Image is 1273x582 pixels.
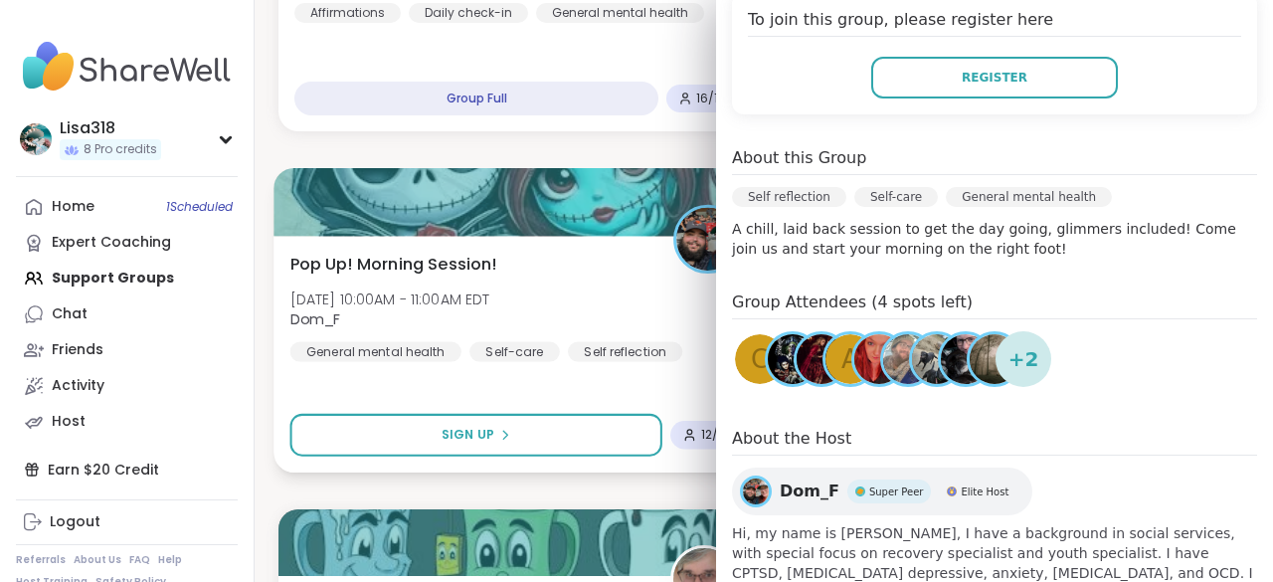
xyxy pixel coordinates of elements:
[290,289,490,308] span: [DATE] 10:00AM - 11:00AM EDT
[290,341,461,361] div: General mental health
[676,208,739,271] img: Dom_F
[732,146,866,170] h4: About this Group
[290,309,341,329] b: Dom_F
[854,187,938,207] div: Self-care
[941,334,991,384] img: Laurie_Ru
[294,82,658,115] div: Group Full
[855,486,865,496] img: Super Peer
[938,331,994,387] a: Laurie_Ru
[780,480,839,503] span: Dom_F
[84,141,157,158] span: 8 Pro credits
[871,57,1118,98] button: Register
[732,331,788,387] a: C
[166,199,233,215] span: 1 Scheduled
[469,341,560,361] div: Self-care
[16,504,238,540] a: Logout
[696,91,726,106] span: 16 / 16
[851,331,907,387] a: Sadiesaid
[883,334,933,384] img: BRandom502
[290,414,662,457] button: Sign Up
[880,331,936,387] a: BRandom502
[797,334,846,384] img: lyssa
[16,332,238,368] a: Friends
[909,331,965,387] a: Amie89
[912,334,962,384] img: Amie89
[751,340,769,379] span: C
[52,197,94,217] div: Home
[748,8,1241,37] h4: To join this group, please register here
[962,69,1027,87] span: Register
[794,331,849,387] a: lyssa
[970,334,1019,384] img: Rob78_NJ
[290,252,497,276] span: Pop Up! Morning Session!
[52,412,86,432] div: Host
[16,296,238,332] a: Chat
[732,427,1257,456] h4: About the Host
[869,485,924,499] span: Super Peer
[294,3,401,23] div: Affirmations
[536,3,704,23] div: General mental health
[841,340,859,379] span: A
[16,404,238,440] a: Host
[732,187,846,207] div: Self reflection
[50,512,100,532] div: Logout
[1008,344,1039,374] span: + 2
[822,331,878,387] a: A
[129,553,150,567] a: FAQ
[52,340,103,360] div: Friends
[158,553,182,567] a: Help
[732,219,1257,259] p: A chill, laid back session to get the day going, glimmers included! Come join us and start your m...
[946,187,1112,207] div: General mental health
[16,553,66,567] a: Referrals
[701,427,731,443] span: 12 / 16
[16,189,238,225] a: Home1Scheduled
[16,368,238,404] a: Activity
[20,123,52,155] img: Lisa318
[947,486,957,496] img: Elite Host
[967,331,1022,387] a: Rob78_NJ
[732,468,1032,515] a: Dom_FDom_FSuper PeerSuper PeerElite HostElite Host
[765,331,820,387] a: mrsperozek43
[743,479,769,504] img: Dom_F
[768,334,818,384] img: mrsperozek43
[732,291,1257,319] h4: Group Attendees (4 spots left)
[961,485,1008,499] span: Elite Host
[16,225,238,261] a: Expert Coaching
[568,341,682,361] div: Self reflection
[74,553,121,567] a: About Us
[52,304,88,324] div: Chat
[16,452,238,487] div: Earn $20 Credit
[52,376,104,396] div: Activity
[442,426,494,444] span: Sign Up
[409,3,528,23] div: Daily check-in
[52,233,171,253] div: Expert Coaching
[16,32,238,101] img: ShareWell Nav Logo
[854,334,904,384] img: Sadiesaid
[60,117,161,139] div: Lisa318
